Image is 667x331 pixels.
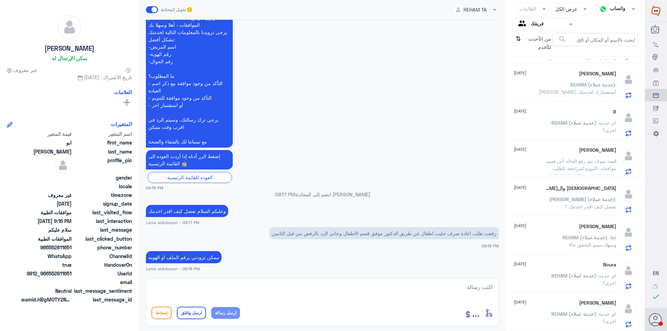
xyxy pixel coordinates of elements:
[73,261,132,268] span: HandoverOn
[73,200,132,207] span: signup_date
[620,71,637,88] img: defaultAdmin.png
[551,273,596,279] span: REHAM (خدمة عملاء)
[21,261,72,268] span: true
[21,235,72,242] span: الموافقات الطبية
[598,4,608,14] img: whatsapp.png
[472,306,479,319] span: ...
[73,279,132,286] span: email
[21,209,72,216] span: موافقات الطبية
[514,146,526,152] span: [DATE]
[275,191,295,197] span: 09:17 PM
[21,296,72,303] span: wamid.HBgMOTY2NTUyODExNjUxFQIAEhgUM0ExQjREQTI1QTlGNzY3MTYwQUQA
[514,184,526,191] span: [DATE]
[481,243,499,248] span: 09:18 PM
[551,311,596,317] span: REHAM (خدمة عملاء)
[21,200,72,207] span: 2025-08-13T18:15:35.784Z
[146,266,200,272] span: Lama aldubayan - 09:18 PM
[609,158,616,164] span: انت
[73,157,132,173] span: profile_pic
[579,147,616,153] h5: Hossam Eljbaly
[21,270,72,277] span: 9812_966552811651
[553,33,637,46] input: ابحث بالإسم أو المكان أو إلخ..
[73,174,132,181] span: gender
[21,191,72,199] span: غير معروف
[21,279,72,286] span: null
[52,55,87,61] h6: يمكن الإرسال له
[649,313,662,326] button: الصورة الشخصية
[21,148,72,155] span: نايف
[596,120,616,133] span: : اي خدمة اخرى؟
[514,223,526,229] span: [DATE]
[596,273,616,286] span: : اي خدمة اخرى؟
[514,108,526,114] span: [DATE]
[570,82,615,88] span: REHAM (خدمة عملاء)
[558,34,567,45] button: search
[269,227,499,239] p: 13/8/2025, 9:18 PM
[177,307,206,319] button: ارسل واغلق
[613,109,616,115] h5: R
[73,209,132,216] span: last_visited_flow
[579,71,616,77] h5: Ibrahim A Abdalla
[73,226,132,233] span: last_message
[114,89,132,95] h6: العلامات
[21,217,72,225] span: 2025-08-13T18:16:38.611Z
[472,305,479,321] button: ...
[518,19,529,30] img: yourTeam.svg
[73,296,132,303] span: last_message_id
[21,174,72,181] span: null
[73,191,132,199] span: timezone
[146,251,222,263] p: 13/8/2025, 9:18 PM
[546,158,616,179] span: : سوف يتم رفع الحاله الى قسم موافقات التنويم لمراجعة الطلب وارفاق التقارير شاكره لك انتظارك
[146,220,199,225] span: Lama aldubayan - 09:17 PM
[518,5,536,14] div: العلامات
[146,11,233,148] p: 13/8/2025, 9:16 PM
[653,270,659,277] button: EN
[146,185,163,191] span: 09:16 PM
[146,150,233,169] p: 13/8/2025, 9:16 PM
[21,130,72,138] span: قيمة المتغير
[620,224,637,241] img: defaultAdmin.png
[146,191,499,198] p: [PERSON_NAME] انضم إلى المحادثة
[146,205,228,217] p: 13/8/2025, 9:17 PM
[514,261,526,267] span: [DATE]
[551,120,596,126] span: REHAM (خدمة عملاء)
[620,109,637,126] img: defaultAdmin.png
[620,185,637,203] img: defaultAdmin.png
[73,270,132,277] span: UserId
[603,262,616,268] h5: Noura
[73,183,132,190] span: locale
[73,287,132,295] span: last_message_sentiment
[111,121,132,127] h6: المتغيرات
[516,33,521,51] i: ⇅
[21,226,72,233] span: سلام عليكم
[652,292,660,301] i: check
[651,5,660,16] img: Widebot Logo
[653,270,659,276] span: EN
[21,253,72,260] span: 2
[21,183,72,190] span: null
[54,157,72,174] img: defaultAdmin.png
[151,307,172,319] button: إسقاط
[524,33,553,53] span: من الأحدث للأقدم
[148,172,232,183] div: العودة للقائمة الرئيسية
[549,196,615,202] span: [PERSON_NAME] (خدمة عملاء)
[579,300,616,306] h5: ايمن بن سعود
[579,224,616,230] h5: Sara Alghannam
[620,300,637,317] img: defaultAdmin.png
[73,244,132,251] span: phone_number
[558,35,567,43] span: search
[73,148,132,155] span: last_name
[544,185,616,191] h5: سبحان الله والحمد الله
[620,147,637,165] img: defaultAdmin.png
[21,139,72,146] span: ابو
[44,44,94,52] h5: [PERSON_NAME]
[7,66,37,74] span: غير معروف
[73,253,132,260] span: ChannelId
[7,74,132,81] span: تاريخ الأشتراك : [DATE]
[21,244,72,251] span: 966552811651
[58,15,81,39] img: defaultAdmin.png
[21,287,72,295] span: 0
[73,130,132,138] span: اسم المتغير
[596,311,616,324] span: : اي خدمة اخرى؟
[514,299,526,305] span: [DATE]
